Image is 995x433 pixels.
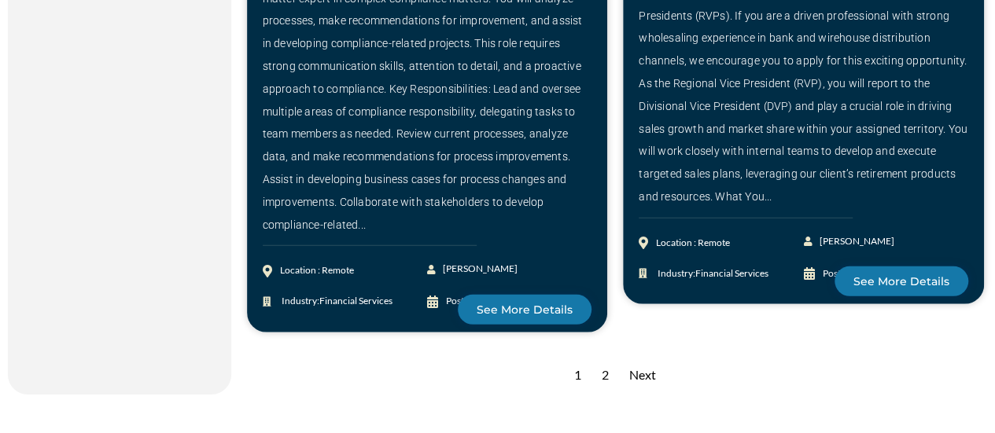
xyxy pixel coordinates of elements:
div: Location : Remote [280,259,354,282]
a: [PERSON_NAME] [803,230,886,253]
span: See More Details [853,276,949,287]
span: See More Details [477,304,573,315]
span: [PERSON_NAME] [815,230,894,253]
div: Next [621,356,664,394]
a: See More Details [458,295,591,325]
a: See More Details [835,266,968,296]
div: Location : Remote [656,232,730,255]
div: 1 [566,356,589,394]
div: 2 [594,356,617,394]
span: [PERSON_NAME] [439,258,518,281]
a: [PERSON_NAME] [427,258,510,281]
